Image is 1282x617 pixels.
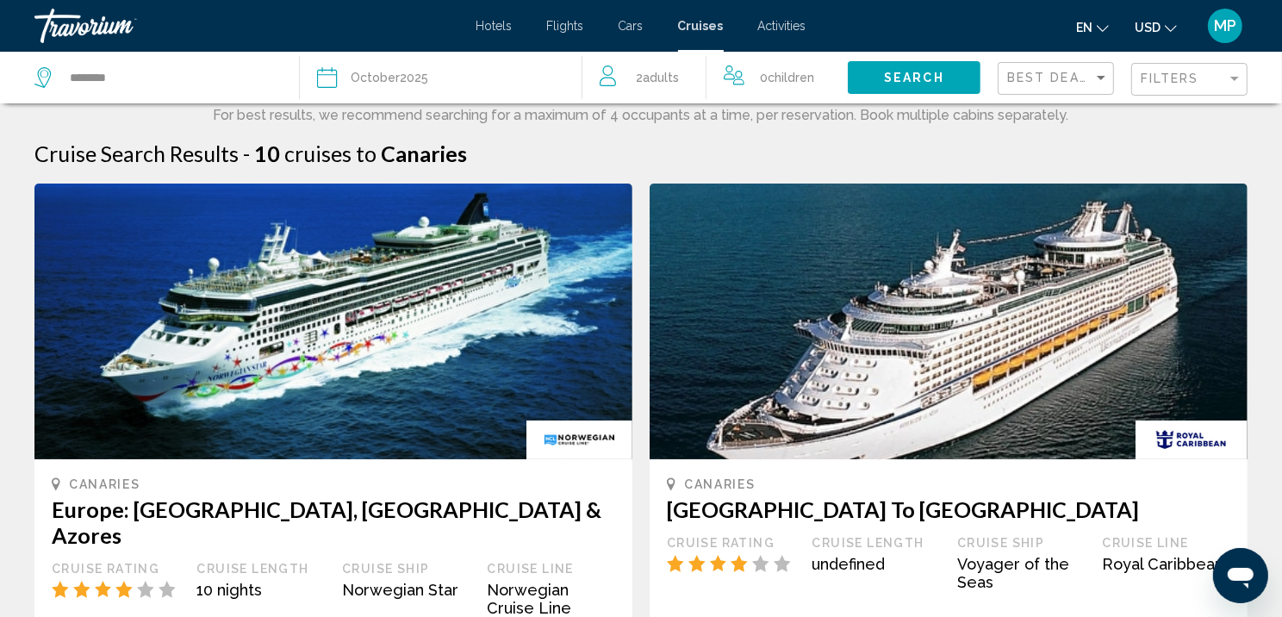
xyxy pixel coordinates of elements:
div: Cruise Ship [957,535,1086,551]
mat-select: Sort by [1007,72,1109,86]
button: Travelers: 2 adults, 0 children [582,52,848,103]
div: Cruise Rating [667,535,795,551]
button: Filter [1131,62,1248,97]
span: Canaries [69,477,140,491]
img: ncl.gif [526,421,632,459]
div: undefined [812,555,941,573]
span: 10 [254,140,280,166]
a: Hotels [476,19,513,33]
h3: Europe: [GEOGRAPHIC_DATA], [GEOGRAPHIC_DATA] & Azores [52,496,615,548]
span: - [243,140,250,166]
div: Norwegian Cruise Line [488,581,616,617]
a: Flights [547,19,584,33]
span: MP [1214,17,1236,34]
span: 0 [760,65,814,90]
span: Adults [643,71,679,84]
div: Cruise Line [488,561,616,576]
img: rci_new_resized.gif [1136,421,1248,459]
button: October2025 [317,52,564,103]
button: User Menu [1203,8,1248,44]
a: Cruises [678,19,724,33]
span: Children [768,71,814,84]
div: Cruise Length [197,561,326,576]
button: Change currency [1135,15,1177,40]
a: Cars [619,19,644,33]
span: 2 [636,65,679,90]
span: Canaries [381,140,467,166]
div: Cruise Rating [52,561,180,576]
a: Travorium [34,9,459,43]
div: Cruise Ship [342,561,470,576]
span: Filters [1141,72,1199,85]
span: en [1076,21,1092,34]
div: 10 nights [197,581,326,599]
div: 2025 [351,65,428,90]
span: Canaries [684,477,755,491]
h1: Cruise Search Results [34,140,239,166]
div: Voyager of the Seas [957,555,1086,591]
button: Change language [1076,15,1109,40]
span: October [351,71,400,84]
span: Best Deals [1007,71,1098,84]
div: Cruise Line [1103,535,1231,551]
div: Cruise Length [812,535,941,551]
span: USD [1135,21,1161,34]
a: Activities [758,19,806,33]
span: Search [884,72,944,85]
h3: [GEOGRAPHIC_DATA] To [GEOGRAPHIC_DATA] [667,496,1230,522]
div: Royal Caribbean [1103,555,1231,573]
span: cruises to [284,140,377,166]
button: Search [848,61,980,93]
img: 1610016492.png [34,184,632,459]
iframe: Button to launch messaging window [1213,548,1268,603]
div: Norwegian Star [342,581,470,599]
img: 1632319317.jpg [650,184,1248,459]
